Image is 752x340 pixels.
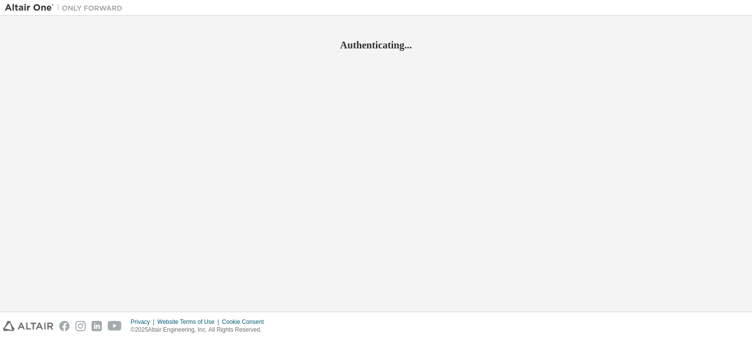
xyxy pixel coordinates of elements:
[131,318,157,326] div: Privacy
[75,321,86,331] img: instagram.svg
[157,318,222,326] div: Website Terms of Use
[108,321,122,331] img: youtube.svg
[59,321,70,331] img: facebook.svg
[5,39,747,51] h2: Authenticating...
[3,321,53,331] img: altair_logo.svg
[92,321,102,331] img: linkedin.svg
[222,318,269,326] div: Cookie Consent
[131,326,270,334] p: © 2025 Altair Engineering, Inc. All Rights Reserved.
[5,3,127,13] img: Altair One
